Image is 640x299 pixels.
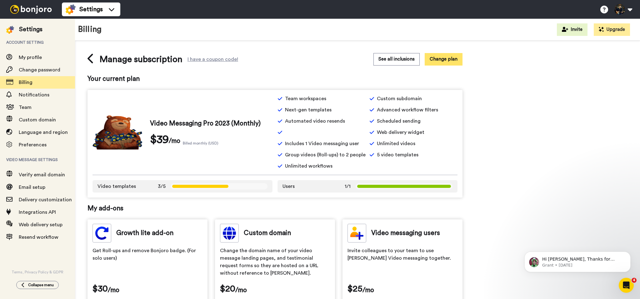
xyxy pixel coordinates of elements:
span: Resend workflow [19,235,58,240]
span: 1/1 [345,183,351,190]
span: Group videos (Roll-ups) to 2 people [285,151,366,159]
span: Growth lite add-on [116,228,173,238]
span: Team workspaces [285,95,326,102]
span: Language and region [19,130,68,135]
img: custom-domain.svg [220,224,239,243]
img: settings-colored.svg [6,26,14,34]
span: Hi [PERSON_NAME], Thanks for installing our Chrome extension! Here's a quick help doc that shows ... [27,18,108,73]
span: Video templates [97,183,136,190]
span: Custom domain [19,117,56,122]
span: Video messaging users [371,228,440,238]
img: bj-logo-header-white.svg [7,5,54,14]
span: Includes 1 Video messaging user [285,140,359,147]
span: Web delivery setup [19,222,62,227]
span: Scheduled sending [377,117,421,125]
span: Get Roll-ups and remove Bonjoro badge. (For solo users) [92,247,202,278]
div: Settings [19,25,42,34]
div: I have a coupon code! [187,57,238,61]
span: Integrations API [19,210,56,215]
span: $39 [150,133,169,146]
span: Manage subscription [99,53,182,66]
span: Settings [79,5,103,14]
h1: Billing [78,25,102,34]
img: vm-pro.png [92,115,142,149]
iframe: Intercom notifications message [515,238,640,282]
span: Automated video resends [285,117,345,125]
button: Invite [557,23,587,36]
span: /mo [108,286,119,295]
button: See all inclusions [373,53,420,65]
span: Email setup [19,185,45,190]
span: 3/5 [158,183,166,190]
span: Change password [19,67,60,72]
span: Invite colleagues to your team to use [PERSON_NAME] Video messaging together. [347,247,457,278]
img: team-members.svg [347,224,366,243]
span: Billing [19,80,32,85]
span: Team [19,105,32,110]
button: Change plan [425,53,462,65]
span: Collapse menu [28,282,54,287]
button: Upgrade [594,23,630,36]
span: $30 [92,282,108,295]
span: Unlimited workflows [285,162,332,170]
span: Advanced workflow filters [377,106,438,114]
iframe: Intercom live chat [619,278,634,293]
span: Next-gen templates [285,106,332,114]
span: Custom subdomain [377,95,422,102]
span: 4 [632,278,637,283]
span: Delivery customization [19,197,72,202]
span: Custom domain [244,228,291,238]
span: My add-ons [87,204,462,213]
span: Change the domain name of your video message landing pages, and testimonial request forms so they... [220,247,330,278]
span: Your current plan [87,74,462,84]
span: Unlimited videos [377,140,415,147]
span: Billed monthly (USD) [183,141,218,146]
span: My profile [19,55,42,60]
p: Message from Grant, sent 5d ago [27,24,108,30]
button: Collapse menu [16,281,59,289]
span: Users [282,183,295,190]
span: /mo [235,286,247,295]
span: /mo [169,136,180,146]
img: group-messaging.svg [92,224,111,243]
span: $25 [347,282,362,295]
span: Preferences [19,142,47,147]
span: Verify email domain [19,172,65,177]
img: settings-colored.svg [66,4,76,14]
span: Web delivery widget [377,129,424,136]
span: /mo [362,286,374,295]
span: Notifications [19,92,49,97]
span: 5 video templates [377,151,418,159]
span: $20 [220,282,235,295]
span: Video Messaging Pro 2023 (Monthly) [150,119,261,128]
